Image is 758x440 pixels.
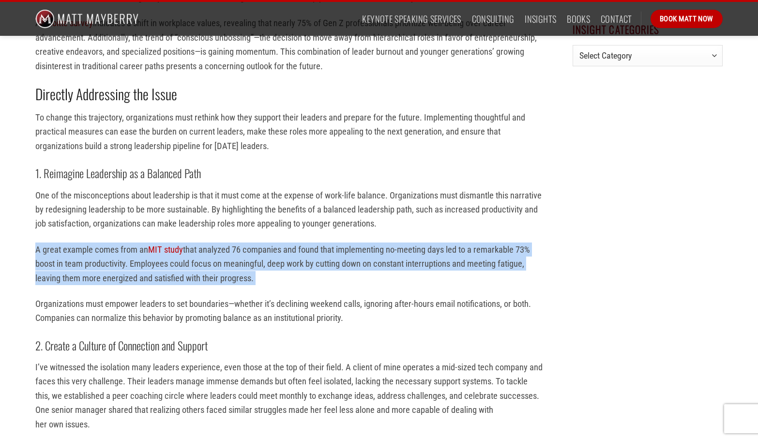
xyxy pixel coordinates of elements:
p: A indicates a shift in workplace values, revealing that nearly 75% of Gen Z professionals priorit... [35,16,544,73]
p: A great example comes from an that analyzed 76 companies and found that implementing no-meeting d... [35,243,544,285]
a: Insights [525,10,556,28]
a: MIT study [148,244,183,255]
p: I’ve witnessed the isolation many leaders experience, even those at the top of their field. A cli... [35,360,544,431]
span: Book Matt Now [660,13,713,25]
p: Organizations must empower leaders to set boundaries—whether it’s declining weekend calls, ignori... [35,297,544,325]
a: Books [567,10,590,28]
img: Matt Mayberry [35,2,138,36]
a: Contact [601,10,632,28]
strong: 1. Reimagine Leadership as a Balanced Path [35,165,201,182]
a: Keynote Speaking Services [362,10,461,28]
strong: 2. Create a Culture of Connection and Support [35,337,208,354]
a: Consulting [472,10,515,28]
p: One of the misconceptions about leadership is that it must come at the expense of work-life balan... [35,188,544,231]
strong: Directly Addressing the Issue [35,83,177,105]
a: Book Matt Now [651,10,723,28]
p: To change this trajectory, organizations must rethink how they support their leaders and prepare ... [35,110,544,153]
